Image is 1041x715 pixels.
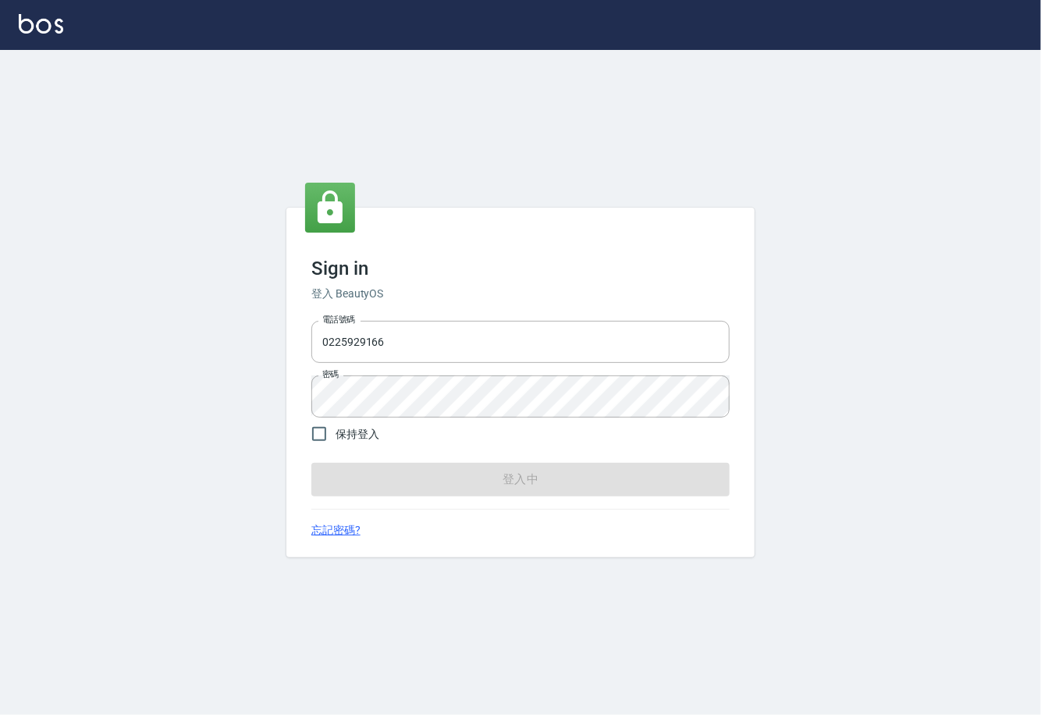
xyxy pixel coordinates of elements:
[19,14,63,34] img: Logo
[311,286,730,302] h6: 登入 BeautyOS
[322,368,339,380] label: 密碼
[311,522,361,539] a: 忘記密碼?
[336,426,379,443] span: 保持登入
[311,258,730,279] h3: Sign in
[322,314,355,325] label: 電話號碼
